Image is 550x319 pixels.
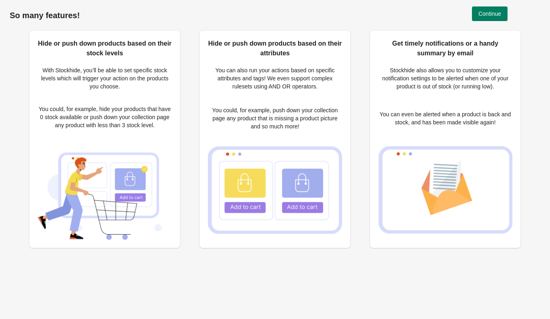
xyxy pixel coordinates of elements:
[208,66,342,90] p: You can also run your actions based on specific attributes and tags! We even support complex rule...
[478,10,501,17] span: Continue
[378,39,512,58] h2: Get timely notifications or a handy summary by email
[378,66,512,90] p: Stockhide also allows you to customize your notification settings to be alerted when one of your ...
[38,39,172,58] h2: Hide or push down products based on their stock levels
[208,146,342,234] img: Hide or push down products based on their attributes
[208,39,342,58] h2: Hide or push down products based on their attributes
[378,110,512,126] p: You can even be alerted when a product is back and stock, and has been made visible again!
[38,143,172,240] img: Hide or push down products based on their stock levels
[10,10,540,20] h1: So many features!
[378,146,512,234] img: Get timely notifications or a handy summary by email
[38,66,172,90] p: With Stockhide, you’ll be able to set specific stock levels which will trigger your action on the...
[38,105,172,129] p: You could, for example, hide your products that have 0 stock available or push down your collecti...
[472,6,508,21] button: Continue
[208,106,342,130] p: You could, for example, push down your collection page any product that is missing a product pict...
